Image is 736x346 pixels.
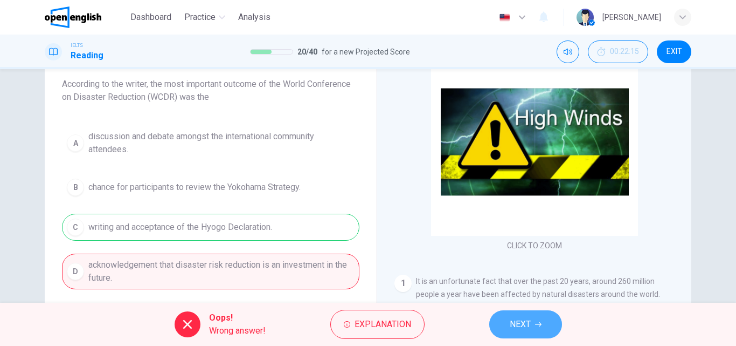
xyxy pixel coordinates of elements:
[71,42,83,49] span: IELTS
[577,9,594,26] img: Profile picture
[657,40,691,63] button: EXIT
[557,40,579,63] div: Mute
[297,45,317,58] span: 20 / 40
[355,317,411,332] span: Explanation
[209,311,266,324] span: Oops!
[588,40,648,63] button: 00:22:15
[322,45,410,58] span: for a new Projected Score
[126,8,176,27] button: Dashboard
[510,317,531,332] span: NEXT
[489,310,562,338] button: NEXT
[45,6,126,28] a: OpenEnglish logo
[45,6,101,28] img: OpenEnglish logo
[588,40,648,63] div: Hide
[234,8,275,27] button: Analysis
[498,13,511,22] img: en
[238,11,270,24] span: Analysis
[602,11,661,24] div: [PERSON_NAME]
[130,11,171,24] span: Dashboard
[330,310,425,339] button: Explanation
[209,324,266,337] span: Wrong answer!
[71,49,103,62] h1: Reading
[666,48,682,56] span: EXIT
[184,11,216,24] span: Practice
[610,48,639,56] span: 00:22:15
[394,275,412,292] div: 1
[62,52,359,104] span: Choose the correct answer, , , or . According to the writer, the most important outcome of the Wo...
[180,8,230,27] button: Practice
